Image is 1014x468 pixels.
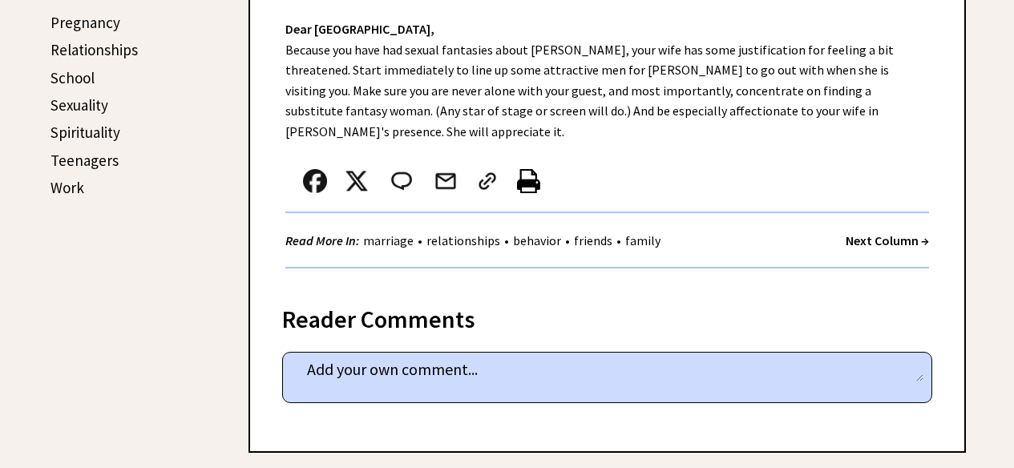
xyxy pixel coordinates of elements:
[422,232,504,248] a: relationships
[50,68,95,87] a: School
[50,178,84,197] a: Work
[50,13,120,32] a: Pregnancy
[509,232,565,248] a: behavior
[846,232,929,248] a: Next Column →
[50,40,138,59] a: Relationships
[517,169,540,193] img: printer%20icon.png
[285,232,359,248] strong: Read More In:
[285,21,434,37] strong: Dear [GEOGRAPHIC_DATA],
[50,95,108,115] a: Sexuality
[285,231,665,251] div: • • • •
[345,169,369,193] img: x_small.png
[475,169,499,193] img: link_02.png
[50,151,119,170] a: Teenagers
[303,169,327,193] img: facebook.png
[621,232,665,248] a: family
[434,169,458,193] img: mail.png
[570,232,616,248] a: friends
[50,123,120,142] a: Spirituality
[359,232,418,248] a: marriage
[388,169,415,193] img: message_round%202.png
[282,302,932,328] div: Reader Comments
